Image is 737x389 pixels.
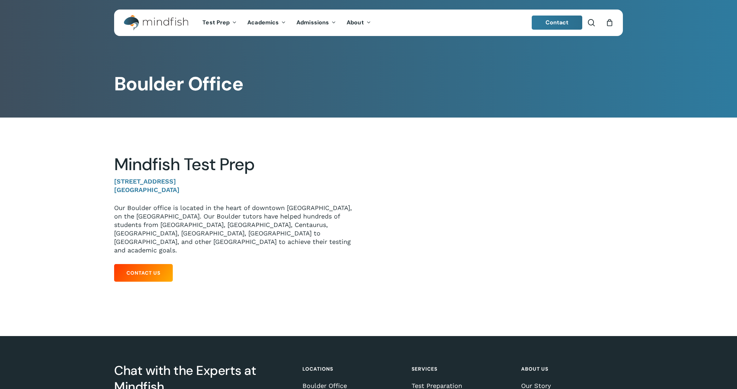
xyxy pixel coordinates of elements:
header: Main Menu [114,10,623,36]
span: About [347,19,364,26]
a: Admissions [291,20,341,26]
span: Contact [546,19,569,26]
h4: Locations [302,363,402,375]
a: About [341,20,376,26]
a: Contact [532,16,583,30]
a: Academics [242,20,291,26]
span: Academics [247,19,279,26]
span: Test Prep [202,19,230,26]
strong: [GEOGRAPHIC_DATA] [114,186,179,193]
p: Our Boulder office is located in the heart of downtown [GEOGRAPHIC_DATA], on the [GEOGRAPHIC_DATA... [114,204,358,255]
a: Test Prep [197,20,242,26]
h4: About Us [521,363,620,375]
h2: Mindfish Test Prep [114,154,358,175]
a: Cart [606,19,613,26]
nav: Main Menu [197,10,376,36]
h1: Boulder Office [114,73,623,95]
span: Contact Us [126,269,160,276]
strong: [STREET_ADDRESS] [114,178,176,185]
h4: Services [412,363,511,375]
span: Admissions [296,19,329,26]
a: Contact Us [114,264,173,282]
